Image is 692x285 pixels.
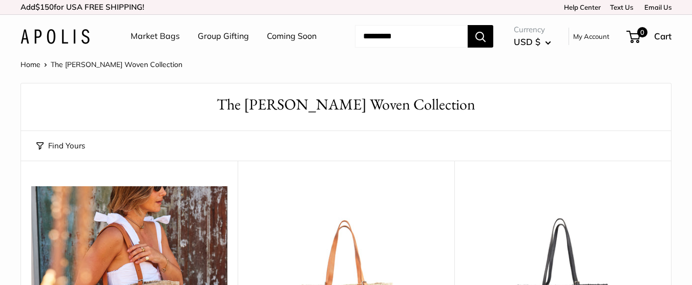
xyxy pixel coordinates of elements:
[35,2,54,12] span: $150
[641,3,672,11] a: Email Us
[573,30,610,42] a: My Account
[198,29,249,44] a: Group Gifting
[131,29,180,44] a: Market Bags
[267,29,317,44] a: Coming Soon
[20,58,182,71] nav: Breadcrumb
[560,3,601,11] a: Help Center
[468,25,493,48] button: Search
[514,34,551,50] button: USD $
[654,31,672,41] span: Cart
[627,28,672,45] a: 0 Cart
[51,60,182,69] span: The [PERSON_NAME] Woven Collection
[514,36,540,47] span: USD $
[355,25,468,48] input: Search...
[20,60,40,69] a: Home
[637,27,647,37] span: 0
[36,139,85,153] button: Find Yours
[36,94,656,116] h1: The [PERSON_NAME] Woven Collection
[20,29,90,44] img: Apolis
[610,3,633,11] a: Text Us
[514,23,551,37] span: Currency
